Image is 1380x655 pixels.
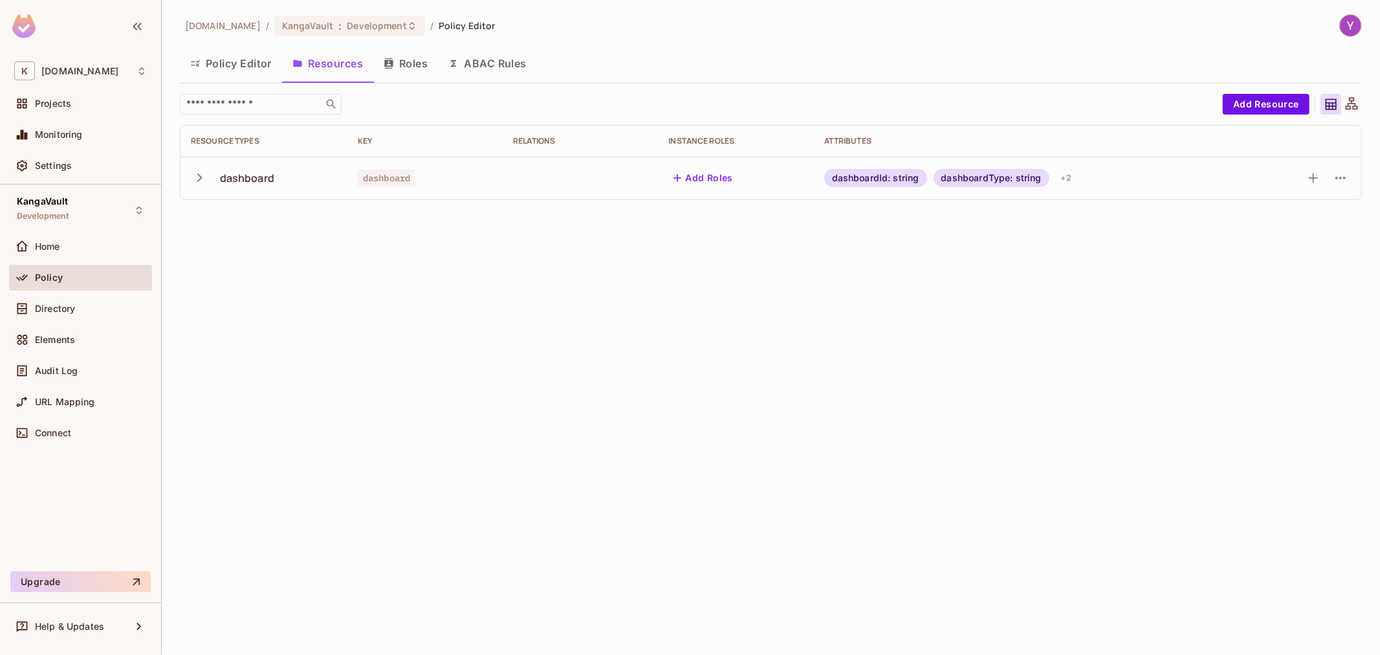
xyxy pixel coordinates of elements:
[185,19,261,32] span: the active workspace
[35,335,75,345] span: Elements
[35,428,71,438] span: Connect
[35,241,60,252] span: Home
[17,211,69,221] span: Development
[220,171,274,185] div: dashboard
[358,136,492,146] div: Key
[180,47,282,80] button: Policy Editor
[438,47,537,80] button: ABAC Rules
[513,136,648,146] div: Relations
[10,572,151,592] button: Upgrade
[373,47,438,80] button: Roles
[282,19,333,32] span: KangaVault
[347,19,406,32] span: Development
[12,14,36,38] img: SReyMgAAAABJRU5ErkJggg==
[338,21,342,31] span: :
[439,19,496,32] span: Policy Editor
[35,98,71,109] span: Projects
[35,161,72,171] span: Settings
[430,19,433,32] li: /
[35,304,75,314] span: Directory
[1056,168,1077,188] div: + 2
[358,170,415,186] span: dashboard
[282,47,373,80] button: Resources
[1223,94,1309,115] button: Add Resource
[668,136,803,146] div: Instance roles
[17,196,69,206] span: KangaVault
[824,169,927,187] div: dashboardId: string
[934,169,1049,187] div: dashboardType: string
[35,272,63,283] span: Policy
[35,366,78,376] span: Audit Log
[824,136,1241,146] div: Attributes
[191,136,337,146] div: Resource Types
[1340,15,1361,36] img: Yashas Kashyap
[35,397,95,407] span: URL Mapping
[41,66,118,76] span: Workspace: kangasys.com
[266,19,269,32] li: /
[35,129,83,140] span: Monitoring
[14,61,35,80] span: K
[668,168,738,188] button: Add Roles
[35,621,104,632] span: Help & Updates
